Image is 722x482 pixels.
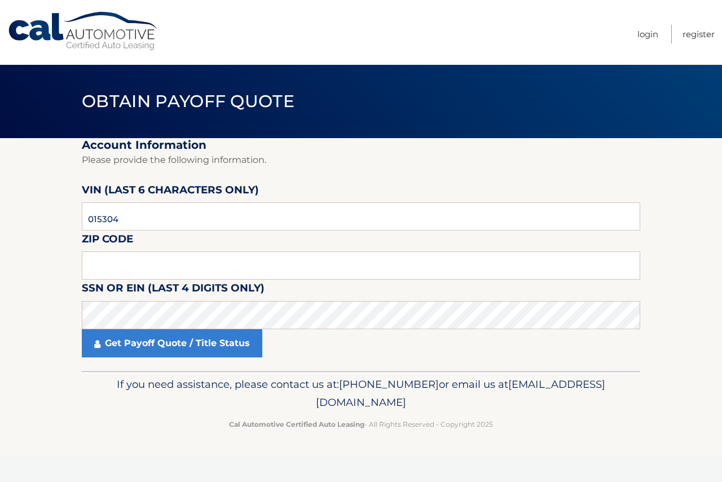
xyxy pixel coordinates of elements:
[7,11,160,51] a: Cal Automotive
[82,182,259,202] label: VIN (last 6 characters only)
[82,231,133,251] label: Zip Code
[339,378,439,391] span: [PHONE_NUMBER]
[89,375,633,412] p: If you need assistance, please contact us at: or email us at
[82,91,294,112] span: Obtain Payoff Quote
[637,25,658,43] a: Login
[82,329,262,357] a: Get Payoff Quote / Title Status
[89,418,633,430] p: - All Rights Reserved - Copyright 2025
[82,138,640,152] h2: Account Information
[229,420,364,428] strong: Cal Automotive Certified Auto Leasing
[683,25,715,43] a: Register
[82,152,640,168] p: Please provide the following information.
[82,280,265,300] label: SSN or EIN (last 4 digits only)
